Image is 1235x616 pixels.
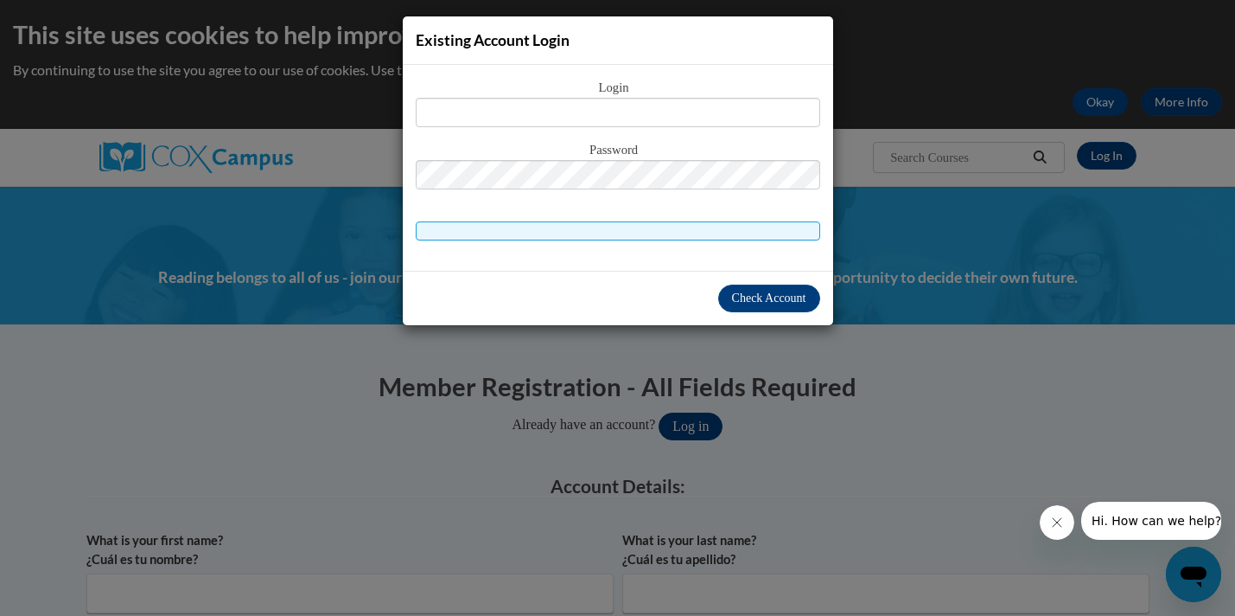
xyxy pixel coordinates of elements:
span: Login [416,79,820,98]
span: Existing Account Login [416,31,570,49]
iframe: Close message [1040,505,1074,540]
iframe: Message from company [1081,502,1221,540]
span: Check Account [732,292,806,305]
button: Check Account [718,285,820,312]
span: Password [416,141,820,160]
